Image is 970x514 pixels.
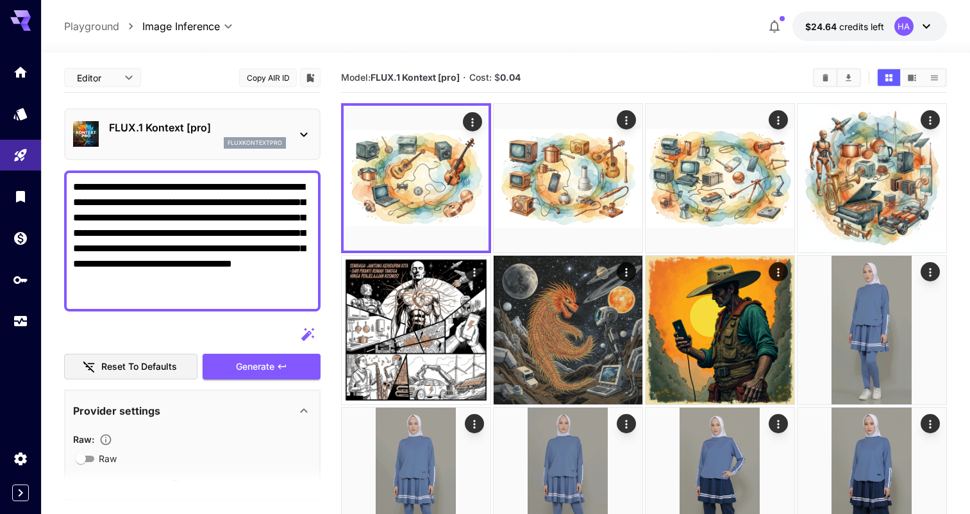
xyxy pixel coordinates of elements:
button: $24.64355HA [792,12,947,41]
div: Actions [617,262,636,281]
button: Reset to defaults [64,354,197,380]
button: Show media in list view [923,69,946,86]
b: FLUX.1 Kontext [pro] [371,72,460,83]
div: Actions [769,414,788,433]
span: $24.64 [805,21,839,32]
img: 2Q== [494,104,642,253]
p: Provider settings [73,403,160,419]
b: 0.04 [500,72,521,83]
span: Model: [341,72,460,83]
div: Actions [463,112,482,131]
button: Show media in grid view [878,69,900,86]
img: Z [344,106,489,251]
span: Raw [99,452,117,465]
div: Actions [769,110,788,129]
div: $24.64355 [805,20,884,33]
div: Actions [617,110,636,129]
img: Z [646,256,794,404]
div: Clear AllDownload All [813,68,861,87]
a: Playground [64,19,119,34]
img: Z [646,104,794,253]
span: Generate [236,359,274,375]
div: Usage [13,313,28,329]
button: Controls the level of post-processing applied to generated images. [94,433,117,446]
div: Library [13,188,28,204]
div: API Keys [13,272,28,288]
div: Models [13,106,28,122]
p: · [463,70,466,85]
div: Actions [617,414,636,433]
span: Raw : [73,434,94,445]
span: Image Inference [142,19,220,34]
button: Copy AIR ID [239,69,297,87]
button: Expand sidebar [12,485,29,501]
button: Download All [837,69,860,86]
img: Z [494,256,642,404]
button: Show media in video view [901,69,923,86]
p: fluxkontextpro [228,138,282,147]
div: Wallet [13,230,28,246]
div: Playground [13,147,28,163]
p: FLUX.1 Kontext [pro] [109,120,286,135]
div: Actions [769,262,788,281]
button: Add to library [305,70,316,85]
button: Generate [203,354,321,380]
span: Editor [77,71,117,85]
button: Clear All [814,69,837,86]
img: 9k= [798,104,946,253]
nav: breadcrumb [64,19,142,34]
span: Cost: $ [469,72,521,83]
div: HA [894,17,914,36]
img: 9k= [798,256,946,404]
div: Actions [921,262,940,281]
div: Actions [921,414,940,433]
div: Provider settings [73,395,312,426]
div: Actions [921,110,940,129]
div: Actions [465,262,484,281]
img: Z [342,256,490,404]
div: Home [13,64,28,80]
div: Settings [13,451,28,467]
div: FLUX.1 Kontext [pro]fluxkontextpro [73,115,312,154]
span: credits left [839,21,884,32]
div: Actions [465,414,484,433]
div: Show media in grid viewShow media in video viewShow media in list view [876,68,947,87]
